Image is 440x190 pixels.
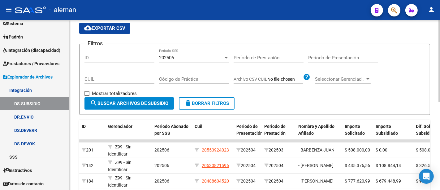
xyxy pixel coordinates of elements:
span: $ 98.172,00 [416,179,439,183]
span: - BARBENZA JUAN [298,147,334,152]
input: Archivo CSV CUIL [267,77,303,82]
span: 202506 [154,163,169,168]
span: 20553924023 [202,147,229,152]
span: Explorador de Archivos [3,74,53,80]
span: Importe Subsidiado [376,124,398,136]
button: Exportar CSV [79,23,130,34]
datatable-header-cell: Cuil [192,120,234,147]
span: Nombre y Apellido Afiliado [298,124,334,136]
span: Instructivos [3,167,32,174]
span: Z99 - Sin Identificar [108,175,132,188]
div: 184 [82,178,103,185]
span: 202506 [154,147,169,152]
span: $ 435.376,56 [345,163,370,168]
span: Borrar Filtros [184,101,229,106]
datatable-header-cell: Importe Subsidiado [373,120,413,147]
span: 20488604520 [202,179,229,183]
mat-icon: cloud_download [84,24,92,32]
mat-icon: menu [5,6,12,13]
span: Datos de contacto [3,180,44,187]
span: Sistema [3,20,23,27]
span: Padrón [3,34,23,40]
datatable-header-cell: Periodo Abonado por SSS [152,120,192,147]
span: $ 679.448,99 [376,179,401,183]
datatable-header-cell: Gerenciador [106,120,152,147]
span: Prestadores / Proveedores [3,60,59,67]
datatable-header-cell: Periodo de Presentación [234,120,262,147]
button: Borrar Filtros [179,97,235,110]
span: Mostrar totalizadores [92,90,137,97]
div: 202504 [236,178,259,185]
span: Archivo CSV CUIL [234,77,267,82]
span: Seleccionar Gerenciador [315,76,365,82]
mat-icon: help [303,73,310,81]
span: - [PERSON_NAME] [298,179,334,183]
div: Open Intercom Messenger [419,169,434,184]
button: Buscar Archivos de Subsidio [84,97,174,110]
span: $ 108.844,14 [376,163,401,168]
span: 20530821596 [202,163,229,168]
mat-icon: search [90,99,97,107]
span: Integración (discapacidad) [3,47,60,54]
datatable-header-cell: ID [79,120,106,147]
span: $ 508.000,00 [345,147,370,152]
span: Periodo Abonado por SSS [154,124,188,136]
div: 202504 [236,147,259,154]
datatable-header-cell: Periodo de Prestación [262,120,296,147]
div: 202503 [264,147,293,154]
span: $ 777.620,99 [345,179,370,183]
span: Buscar Archivos de Subsidio [90,101,168,106]
span: Exportar CSV [84,25,125,31]
span: Cuil [195,124,202,129]
div: 202504 [264,162,293,169]
span: ID [82,124,86,129]
span: Periodo de Presentación [236,124,263,136]
span: Importe Solicitado [345,124,365,136]
span: Z99 - Sin Identificar [108,160,132,172]
span: - [PERSON_NAME] [298,163,334,168]
datatable-header-cell: Importe Solicitado [342,120,373,147]
h3: Filtros [84,39,106,48]
div: 201 [82,147,103,154]
div: 142 [82,162,103,169]
div: 202504 [264,178,293,185]
mat-icon: person [428,6,435,13]
datatable-header-cell: Nombre y Apellido Afiliado [296,120,342,147]
span: 202506 [159,55,174,61]
div: 202504 [236,162,259,169]
mat-icon: delete [184,99,192,107]
span: - aleman [49,3,76,17]
span: Periodo de Prestación [264,124,286,136]
span: $ 0,00 [376,147,387,152]
span: 202506 [154,179,169,183]
span: Gerenciador [108,124,132,129]
span: Z99 - Sin Identificar [108,144,132,156]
